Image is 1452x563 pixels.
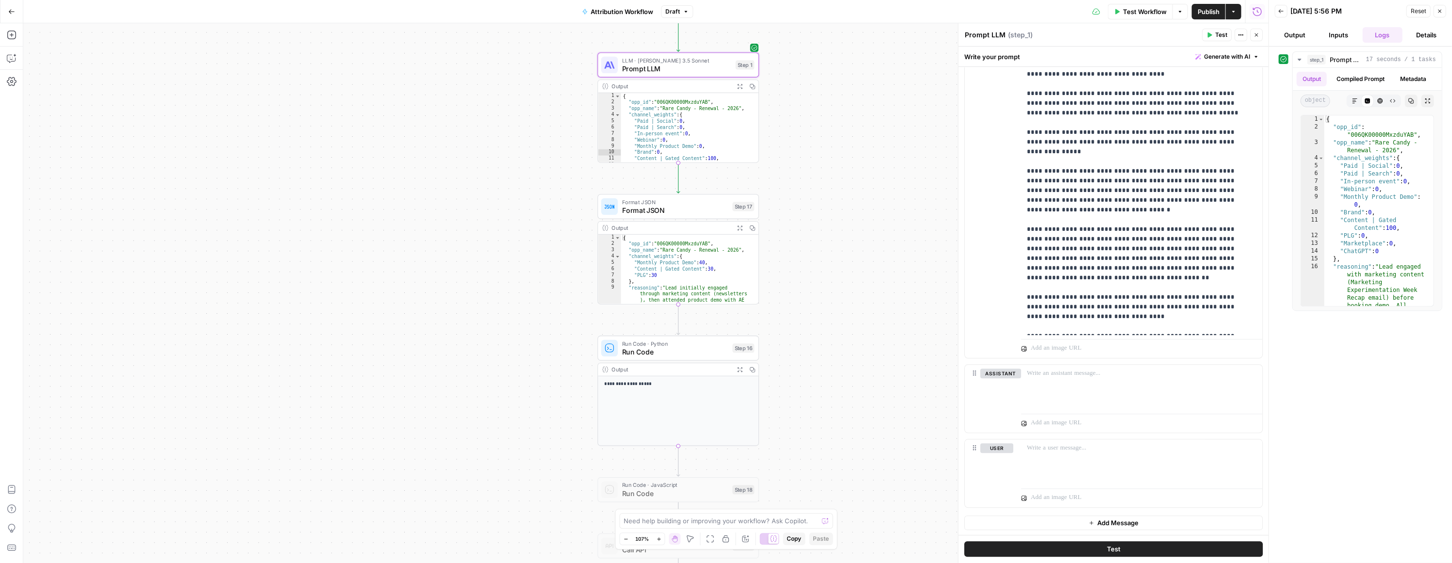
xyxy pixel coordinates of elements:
[1122,7,1166,16] span: Test Workflow
[980,369,1021,378] button: assistant
[676,304,679,335] g: Edge from step_17 to step_16
[622,488,728,498] span: Run Code
[1274,27,1314,43] button: Output
[1007,30,1032,40] span: ( step_1 )
[591,7,653,16] span: Attribution Workflow
[597,52,759,163] div: LLM · [PERSON_NAME] 3.5 SonnetPrompt LLMStep 1Output{ "opp_id":"006QK00000MxzduYAB", "opp_name":"...
[597,533,759,559] div: Call APICall APIStep 19
[598,106,621,112] div: 3
[598,235,621,241] div: 1
[732,485,754,494] div: Step 18
[676,162,679,193] g: Edge from step_1 to step_17
[1330,72,1390,86] button: Compiled Prompt
[1329,55,1362,64] span: Prompt LLM
[598,118,621,124] div: 5
[809,532,833,545] button: Paste
[1301,139,1324,154] div: 3
[611,82,730,90] div: Output
[1301,255,1324,263] div: 15
[1106,545,1120,554] span: Test
[1406,27,1446,43] button: Details
[598,278,621,285] div: 8
[1301,115,1324,123] div: 1
[1301,123,1324,139] div: 2
[1301,209,1324,216] div: 10
[622,481,728,489] span: Run Code · JavaScript
[598,285,621,335] div: 9
[787,534,801,543] span: Copy
[598,161,621,168] div: 12
[622,346,728,356] span: Run Code
[622,544,728,554] span: Call API
[614,93,620,99] span: Toggle code folding, rows 1 through 17
[1204,52,1250,61] span: Generate with AI
[611,224,730,232] div: Output
[964,439,1013,507] div: user
[622,56,731,64] span: LLM · [PERSON_NAME] 3.5 Sonnet
[1097,518,1138,528] span: Add Message
[783,532,805,545] button: Copy
[598,253,621,259] div: 4
[614,253,620,259] span: Toggle code folding, rows 4 through 8
[676,21,679,51] g: Edge from start to step_1
[1300,95,1330,107] span: object
[614,235,620,241] span: Toggle code folding, rows 1 through 10
[611,365,730,373] div: Output
[964,515,1262,530] button: Add Message
[1301,232,1324,240] div: 12
[1301,240,1324,247] div: 13
[1301,154,1324,162] div: 4
[1318,154,1323,162] span: Toggle code folding, rows 4 through 15
[676,446,679,476] g: Edge from step_16 to step_18
[1301,170,1324,177] div: 6
[964,365,1013,433] div: assistant
[732,202,754,211] div: Step 17
[598,130,621,137] div: 7
[1301,216,1324,232] div: 11
[1301,247,1324,255] div: 14
[964,542,1262,557] button: Test
[1292,68,1441,310] div: 17 seconds / 1 tasks
[598,156,621,162] div: 11
[598,112,621,118] div: 4
[576,4,659,19] button: Attribution Workflow
[598,266,621,272] div: 6
[614,112,620,118] span: Toggle code folding, rows 4 through 15
[958,47,1268,66] div: Write your prompt
[1202,29,1231,41] button: Test
[598,124,621,130] div: 6
[622,64,731,74] span: Prompt LLM
[1406,5,1430,17] button: Reset
[1362,27,1402,43] button: Logs
[598,259,621,266] div: 5
[732,541,754,550] div: Step 19
[598,247,621,254] div: 3
[1107,4,1172,19] button: Test Workflow
[1394,72,1432,86] button: Metadata
[1410,7,1426,16] span: Reset
[1197,7,1219,16] span: Publish
[964,30,1005,40] textarea: Prompt LLM
[635,535,649,543] span: 107%
[598,99,621,106] div: 2
[665,7,680,16] span: Draft
[813,534,829,543] span: Paste
[1191,50,1262,63] button: Generate with AI
[1296,72,1326,86] button: Output
[598,137,621,143] div: 8
[1301,263,1324,364] div: 16
[980,443,1013,453] button: user
[598,93,621,99] div: 1
[597,477,759,502] div: Run Code · JavaScriptRun CodeStep 18
[622,339,728,347] span: Run Code · Python
[598,241,621,247] div: 2
[735,60,754,69] div: Step 1
[1301,193,1324,209] div: 9
[598,149,621,156] div: 10
[1215,31,1227,39] span: Test
[622,205,728,215] span: Format JSON
[1301,185,1324,193] div: 8
[732,343,754,353] div: Step 16
[1292,52,1441,67] button: 17 seconds / 1 tasks
[1301,162,1324,170] div: 5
